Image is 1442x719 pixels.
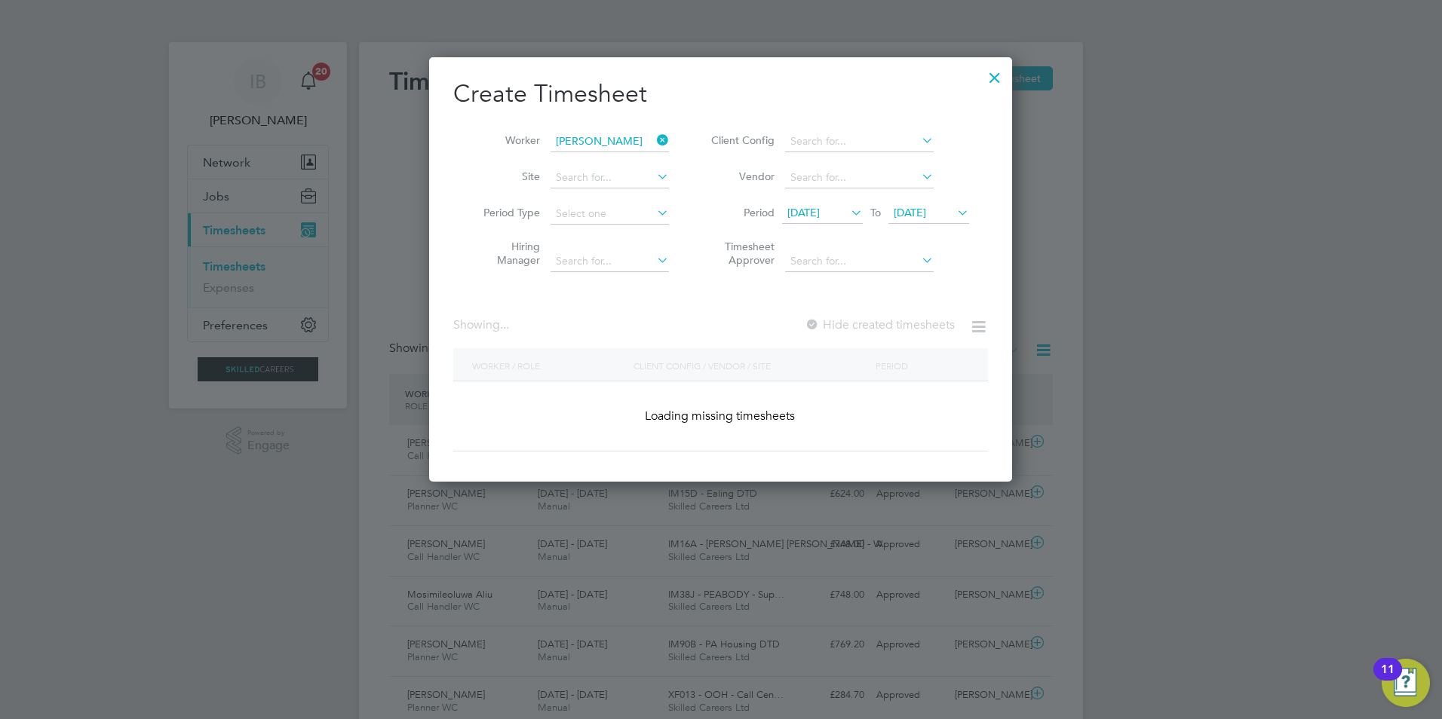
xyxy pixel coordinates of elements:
input: Select one [551,203,669,225]
span: [DATE] [894,206,926,219]
button: Open Resource Center, 11 new notifications [1382,659,1430,707]
label: Period [707,206,775,219]
label: Hiring Manager [472,240,540,267]
label: Site [472,170,540,183]
label: Period Type [472,206,540,219]
label: Hide created timesheets [805,317,955,332]
span: [DATE] [787,206,820,219]
h2: Create Timesheet [453,78,988,110]
div: 11 [1381,669,1394,689]
input: Search for... [785,131,934,152]
span: ... [500,317,509,332]
input: Search for... [785,167,934,188]
label: Worker [472,133,540,147]
input: Search for... [551,131,669,152]
label: Client Config [707,133,775,147]
input: Search for... [785,251,934,272]
span: To [866,203,885,222]
label: Timesheet Approver [707,240,775,267]
input: Search for... [551,167,669,188]
input: Search for... [551,251,669,272]
div: Showing [453,317,512,333]
label: Vendor [707,170,775,183]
